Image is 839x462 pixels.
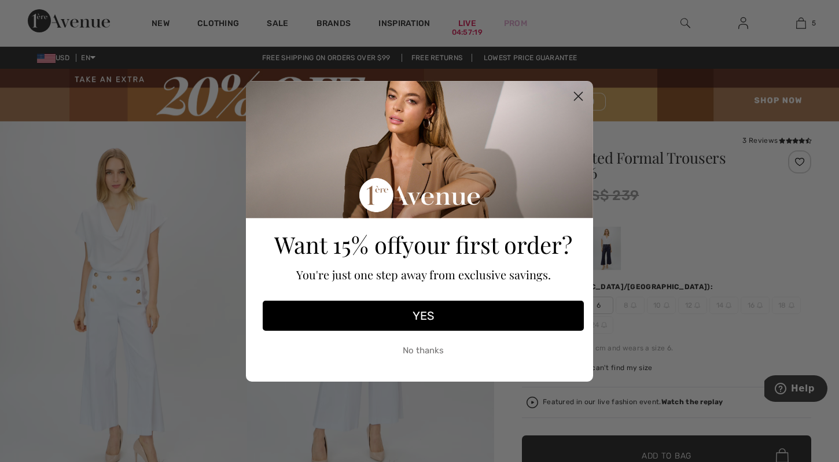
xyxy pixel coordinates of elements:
span: You're just one step away from exclusive savings. [296,267,551,282]
button: YES [263,301,584,331]
span: Want 15% off [274,229,402,260]
button: Close dialog [568,86,588,106]
button: No thanks [263,337,584,365]
span: your first order? [402,229,572,260]
span: Help [27,8,50,19]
